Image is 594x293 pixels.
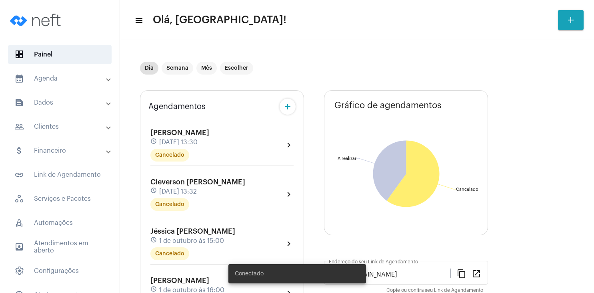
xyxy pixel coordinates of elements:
mat-chip: Semana [162,62,193,75]
text: A realizar [338,156,356,161]
span: Automações [8,213,112,232]
mat-chip: Cancelado [150,149,189,162]
mat-panel-title: Financeiro [14,146,107,156]
mat-expansion-panel-header: sidenav iconFinanceiro [5,141,120,160]
input: Link [329,271,450,278]
span: [PERSON_NAME] [150,129,209,136]
span: sidenav icon [14,194,24,204]
mat-panel-title: Agenda [14,74,107,83]
span: Jéssica [PERSON_NAME] [150,228,235,235]
mat-icon: sidenav icon [14,122,24,131]
mat-icon: content_copy [457,269,466,278]
span: sidenav icon [14,266,24,276]
span: Gráfico de agendamentos [334,101,442,110]
mat-icon: chevron_right [284,140,294,150]
mat-expansion-panel-header: sidenav iconClientes [5,117,120,136]
span: Link de Agendamento [8,165,112,184]
mat-icon: add [283,102,292,111]
mat-icon: open_in_new [472,269,481,278]
mat-icon: sidenav icon [14,170,24,180]
text: Cancelado [456,187,478,192]
span: Conectado [235,270,264,278]
mat-icon: schedule [150,236,158,245]
span: sidenav icon [14,50,24,59]
mat-icon: sidenav icon [14,146,24,156]
mat-icon: sidenav icon [14,74,24,83]
span: [DATE] 13:30 [159,139,198,146]
span: [PERSON_NAME] [150,277,209,284]
span: 1 de outubro às 15:00 [159,237,224,245]
span: Configurações [8,261,112,281]
span: Cleverson [PERSON_NAME] [150,178,245,186]
span: Olá, [GEOGRAPHIC_DATA]! [153,14,286,26]
mat-expansion-panel-header: sidenav iconAgenda [5,69,120,88]
mat-icon: sidenav icon [134,16,142,25]
mat-icon: schedule [150,187,158,196]
span: Serviços e Pacotes [8,189,112,208]
mat-icon: schedule [150,138,158,147]
mat-panel-title: Dados [14,98,107,107]
mat-icon: add [566,15,576,25]
mat-chip: Dia [140,62,158,75]
img: logo-neft-novo-2.png [6,4,66,36]
mat-chip: Cancelado [150,247,189,260]
mat-panel-title: Clientes [14,122,107,131]
mat-chip: Mês [196,62,217,75]
mat-icon: sidenav icon [14,98,24,107]
mat-icon: sidenav icon [14,242,24,252]
mat-icon: chevron_right [284,190,294,199]
mat-chip: Escolher [220,62,253,75]
span: sidenav icon [14,218,24,228]
mat-expansion-panel-header: sidenav iconDados [5,93,120,112]
mat-chip: Cancelado [150,198,189,211]
mat-icon: chevron_right [284,239,294,249]
span: Agendamentos [148,102,206,111]
span: Atendimentos em aberto [8,237,112,257]
span: [DATE] 13:32 [159,188,197,195]
span: Painel [8,45,112,64]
